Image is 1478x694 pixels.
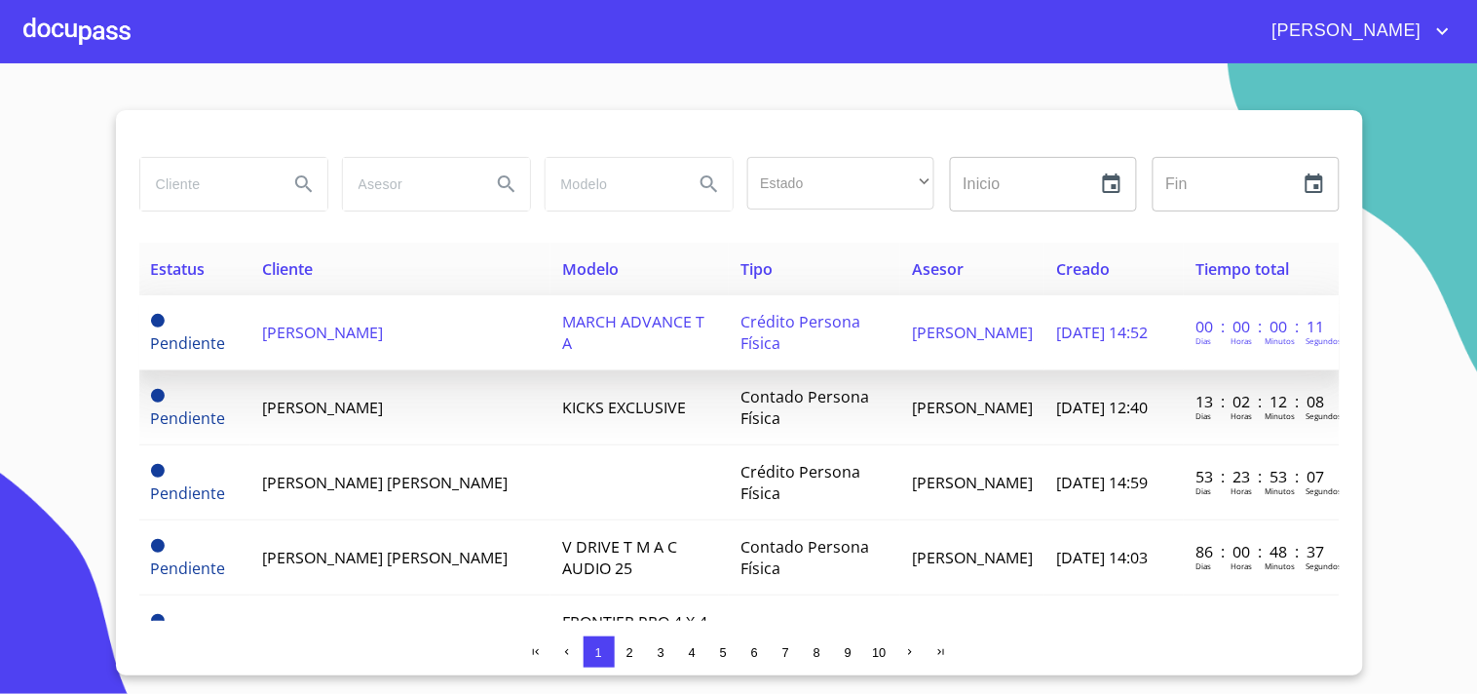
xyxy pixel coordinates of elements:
[1231,335,1252,346] p: Horas
[740,386,869,429] span: Contado Persona Física
[595,645,602,660] span: 1
[1258,16,1431,47] span: [PERSON_NAME]
[262,472,508,493] span: [PERSON_NAME] [PERSON_NAME]
[646,636,677,668] button: 3
[151,614,165,628] span: Pendiente
[708,636,739,668] button: 5
[262,258,313,280] span: Cliente
[771,636,802,668] button: 7
[1195,258,1289,280] span: Tiempo total
[546,158,678,211] input: search
[1306,410,1342,421] p: Segundos
[1195,316,1327,337] p: 00 : 00 : 00 : 11
[562,611,707,654] span: FRONTIER PRO 4 X 4 X 4 TA 24
[1195,466,1327,487] p: 53 : 23 : 53 : 07
[1195,541,1327,562] p: 86 : 00 : 48 : 37
[1265,560,1295,571] p: Minutos
[1258,16,1455,47] button: account of current user
[151,407,226,429] span: Pendiente
[1231,485,1252,496] p: Horas
[740,258,773,280] span: Tipo
[739,636,771,668] button: 6
[1195,560,1211,571] p: Dias
[1231,560,1252,571] p: Horas
[1306,335,1342,346] p: Segundos
[483,161,530,208] button: Search
[1265,485,1295,496] p: Minutos
[912,322,1033,343] span: [PERSON_NAME]
[151,332,226,354] span: Pendiente
[562,258,619,280] span: Modelo
[1056,547,1148,568] span: [DATE] 14:03
[281,161,327,208] button: Search
[1306,560,1342,571] p: Segundos
[562,536,677,579] span: V DRIVE T M A C AUDIO 25
[1195,410,1211,421] p: Dias
[1056,322,1148,343] span: [DATE] 14:52
[262,322,383,343] span: [PERSON_NAME]
[912,472,1033,493] span: [PERSON_NAME]
[1306,485,1342,496] p: Segundos
[782,645,789,660] span: 7
[686,161,733,208] button: Search
[1195,391,1327,412] p: 13 : 02 : 12 : 08
[912,258,964,280] span: Asesor
[740,311,860,354] span: Crédito Persona Física
[751,645,758,660] span: 6
[912,547,1033,568] span: [PERSON_NAME]
[689,645,696,660] span: 4
[151,389,165,403] span: Pendiente
[562,311,704,354] span: MARCH ADVANCE T A
[1056,258,1110,280] span: Creado
[912,397,1033,418] span: [PERSON_NAME]
[1056,472,1148,493] span: [DATE] 14:59
[677,636,708,668] button: 4
[151,482,226,504] span: Pendiente
[720,645,727,660] span: 5
[626,645,633,660] span: 2
[151,464,165,478] span: Pendiente
[814,645,820,660] span: 8
[740,461,860,504] span: Crédito Persona Física
[262,397,383,418] span: [PERSON_NAME]
[1195,485,1211,496] p: Dias
[833,636,864,668] button: 9
[140,158,273,211] input: search
[845,645,852,660] span: 9
[343,158,475,211] input: search
[151,558,226,579] span: Pendiente
[1195,616,1327,637] p: 87 : 23 : 56 : 39
[151,314,165,328] span: Pendiente
[1231,410,1252,421] p: Horas
[584,636,615,668] button: 1
[872,645,886,660] span: 10
[740,536,869,579] span: Contado Persona Física
[1265,410,1295,421] p: Minutos
[1265,335,1295,346] p: Minutos
[1195,335,1211,346] p: Dias
[151,258,206,280] span: Estatus
[658,645,664,660] span: 3
[1056,397,1148,418] span: [DATE] 12:40
[802,636,833,668] button: 8
[615,636,646,668] button: 2
[562,397,686,418] span: KICKS EXCLUSIVE
[262,547,508,568] span: [PERSON_NAME] [PERSON_NAME]
[864,636,895,668] button: 10
[151,539,165,553] span: Pendiente
[747,157,934,210] div: ​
